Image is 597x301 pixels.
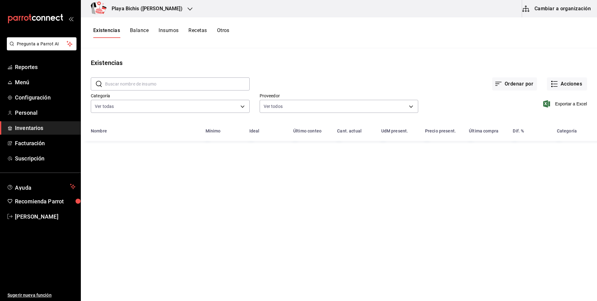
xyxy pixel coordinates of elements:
span: Facturación [15,139,76,147]
div: navigation tabs [93,27,229,38]
input: Buscar nombre de insumo [105,78,250,90]
div: Mínimo [206,128,221,133]
div: Nombre [91,128,107,133]
div: Existencias [91,58,123,67]
span: Inventarios [15,124,76,132]
button: Exportar a Excel [544,100,587,108]
span: Reportes [15,63,76,71]
div: Cant. actual [337,128,362,133]
h3: Playa Bichis ([PERSON_NAME]) [107,5,183,12]
span: Sugerir nueva función [7,292,76,299]
div: UdM present. [381,128,408,133]
span: Ayuda [15,183,67,190]
div: Categoría [557,128,577,133]
button: Existencias [93,27,120,38]
button: Recetas [188,27,207,38]
span: Ver todas [95,103,114,109]
div: Última compra [469,128,498,133]
span: Ver todos [264,103,283,109]
div: Precio present. [425,128,456,133]
label: Proveedor [260,94,419,98]
button: Balance [130,27,149,38]
label: Categoría [91,94,250,98]
button: open_drawer_menu [68,16,73,21]
span: Menú [15,78,76,86]
button: Pregunta a Parrot AI [7,37,76,50]
span: [PERSON_NAME] [15,212,76,221]
div: Dif. % [513,128,524,133]
div: Ideal [249,128,260,133]
span: Configuración [15,93,76,102]
button: Acciones [547,77,587,90]
span: Pregunta a Parrot AI [17,41,67,47]
button: Ordenar por [492,77,537,90]
button: Insumos [159,27,178,38]
div: Último conteo [293,128,322,133]
span: Suscripción [15,154,76,163]
button: Otros [217,27,229,38]
span: Personal [15,109,76,117]
a: Pregunta a Parrot AI [4,45,76,52]
span: Recomienda Parrot [15,197,76,206]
